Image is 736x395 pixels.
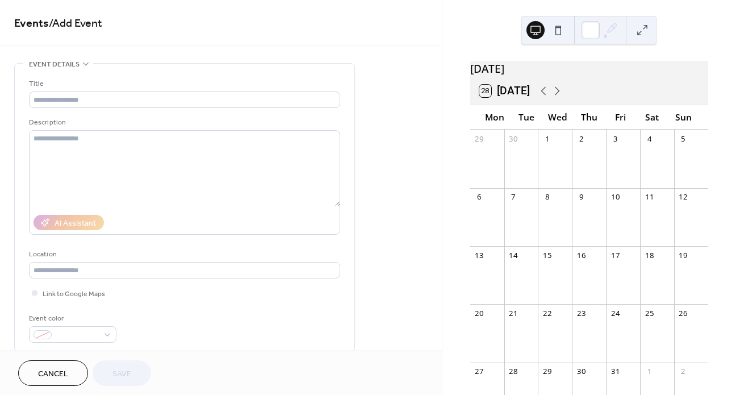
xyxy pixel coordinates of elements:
div: 26 [678,309,688,319]
div: [DATE] [470,61,708,77]
div: 31 [610,367,620,377]
button: 28[DATE] [475,82,534,100]
div: 7 [508,192,518,202]
div: Event color [29,313,114,325]
div: Mon [479,105,511,130]
a: Events [14,13,49,35]
div: 27 [474,367,484,377]
div: 13 [474,250,484,260]
span: Event details [29,59,80,70]
div: 20 [474,309,484,319]
div: 30 [576,367,587,377]
div: 14 [508,250,518,260]
div: 21 [508,309,518,319]
div: Sat [636,105,667,130]
div: 30 [508,134,518,144]
div: 9 [576,192,587,202]
div: 12 [678,192,688,202]
div: 22 [542,309,553,319]
div: Title [29,78,338,90]
div: 2 [678,367,688,377]
div: Tue [511,105,542,130]
div: Location [29,248,338,260]
div: 18 [644,250,654,260]
div: 29 [474,134,484,144]
div: 19 [678,250,688,260]
div: Thu [574,105,605,130]
div: 3 [610,134,620,144]
button: Cancel [18,360,88,386]
div: 1 [542,134,553,144]
div: 16 [576,250,587,260]
div: 5 [678,134,688,144]
div: Description [29,117,338,128]
div: 8 [542,192,553,202]
div: 2 [576,134,587,144]
div: 15 [542,250,553,260]
div: Wed [542,105,573,130]
span: Link to Google Maps [43,288,105,300]
span: / Add Event [49,13,102,35]
div: 4 [644,134,654,144]
div: 28 [508,367,518,377]
div: 6 [474,192,484,202]
div: 1 [644,367,654,377]
div: 10 [610,192,620,202]
div: Sun [668,105,699,130]
div: 29 [542,367,553,377]
div: 25 [644,309,654,319]
div: 17 [610,250,620,260]
div: 23 [576,309,587,319]
div: Fri [605,105,636,130]
div: 24 [610,309,620,319]
span: Cancel [38,368,68,380]
div: 11 [644,192,654,202]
